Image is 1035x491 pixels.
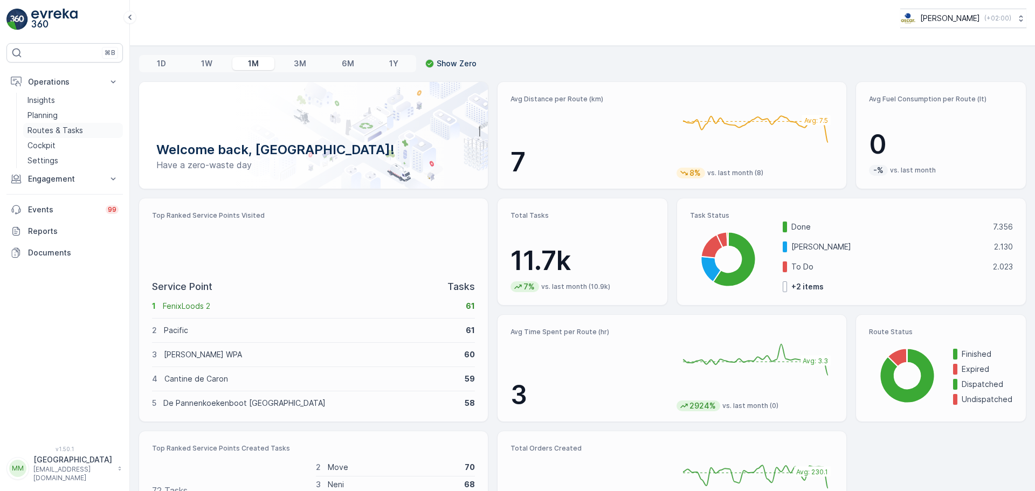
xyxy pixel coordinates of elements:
p: 1 [152,301,156,312]
p: Undispatched [962,394,1013,405]
p: Total Tasks [510,211,654,220]
p: [PERSON_NAME] WPA [164,349,457,360]
p: Events [28,204,99,215]
p: FenixLoods 2 [163,301,459,312]
p: 1Y [389,58,398,69]
p: 5 [152,398,156,409]
p: 1W [201,58,212,69]
p: ⌘B [105,49,115,57]
p: [GEOGRAPHIC_DATA] [33,454,112,465]
a: Insights [23,93,123,108]
button: Operations [6,71,123,93]
p: De Pannenkoekenboot [GEOGRAPHIC_DATA] [163,398,458,409]
p: Tasks [447,279,475,294]
a: Cockpit [23,138,123,153]
p: 2 [316,462,321,473]
p: Welcome back, [GEOGRAPHIC_DATA]! [156,141,471,158]
p: 68 [464,479,475,490]
p: 3 [152,349,157,360]
p: Show Zero [437,58,477,69]
a: Planning [23,108,123,123]
p: Task Status [690,211,1013,220]
p: Neni [328,479,458,490]
p: [PERSON_NAME] [791,241,987,252]
p: Total Orders Created [510,444,668,453]
p: Documents [28,247,119,258]
a: Settings [23,153,123,168]
p: Top Ranked Service Points Visited [152,211,475,220]
p: ( +02:00 ) [984,14,1011,23]
p: Pacific [164,325,459,336]
p: 6M [342,58,354,69]
button: [PERSON_NAME](+02:00) [900,9,1026,28]
p: vs. last month (10.9k) [541,282,610,291]
p: Avg Fuel Consumption per Route (lt) [869,95,1013,103]
p: Top Ranked Service Points Created Tasks [152,444,475,453]
p: 8% [688,168,702,178]
p: 59 [465,374,475,384]
p: 7% [522,281,536,292]
p: Insights [27,95,55,106]
p: 7.356 [993,222,1013,232]
p: Dispatched [962,379,1013,390]
button: MM[GEOGRAPHIC_DATA][EMAIL_ADDRESS][DOMAIN_NAME] [6,454,123,482]
p: 0 [869,128,1013,161]
button: Engagement [6,168,123,190]
p: Reports [28,226,119,237]
p: Cantine de Caron [164,374,458,384]
div: MM [9,460,26,477]
p: vs. last month (0) [722,402,778,410]
p: 3M [294,58,306,69]
p: 70 [465,462,475,473]
a: Reports [6,220,123,242]
a: Documents [6,242,123,264]
p: 2924% [688,400,717,411]
p: Move [328,462,458,473]
p: Service Point [152,279,212,294]
p: 4 [152,374,157,384]
p: -% [872,165,885,176]
span: v 1.50.1 [6,446,123,452]
p: [PERSON_NAME] [920,13,980,24]
p: 7 [510,146,668,178]
p: 58 [465,398,475,409]
p: [EMAIL_ADDRESS][DOMAIN_NAME] [33,465,112,482]
img: basis-logo_rgb2x.png [900,12,916,24]
p: Avg Distance per Route (km) [510,95,668,103]
p: 11.7k [510,245,654,277]
p: 2 [152,325,157,336]
img: logo [6,9,28,30]
p: Routes & Tasks [27,125,83,136]
p: Operations [28,77,101,87]
p: Route Status [869,328,1013,336]
p: Done [791,222,986,232]
p: Engagement [28,174,101,184]
p: Have a zero-waste day [156,158,471,171]
a: Events99 [6,199,123,220]
p: Avg Time Spent per Route (hr) [510,328,668,336]
p: To Do [791,261,986,272]
p: 60 [464,349,475,360]
a: Routes & Tasks [23,123,123,138]
p: 99 [108,205,116,214]
p: + 2 items [791,281,824,292]
p: vs. last month (8) [707,169,763,177]
p: Finished [962,349,1013,359]
p: Cockpit [27,140,56,151]
p: 1M [248,58,259,69]
p: Planning [27,110,58,121]
p: 61 [466,301,475,312]
img: logo_light-DOdMpM7g.png [31,9,78,30]
p: Expired [962,364,1013,375]
p: 3 [510,379,668,411]
p: Settings [27,155,58,166]
p: 2.023 [993,261,1013,272]
p: 2.130 [994,241,1013,252]
p: 61 [466,325,475,336]
p: 3 [316,479,321,490]
p: 1D [157,58,166,69]
p: vs. last month [890,166,936,175]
